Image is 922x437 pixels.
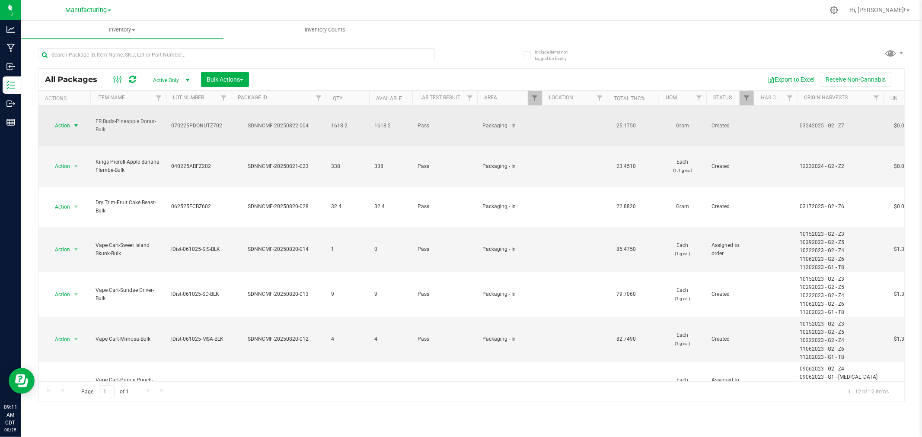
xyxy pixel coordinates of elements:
[6,44,15,52] inline-svg: Manufacturing
[331,203,364,211] span: 32.4
[65,6,107,14] span: Manufacturing
[230,245,327,253] div: SDNNCMF-20250820-014
[223,21,426,39] a: Inventory Counts
[47,244,70,256] span: Action
[820,72,891,87] button: Receive Non-Cannabis
[71,120,82,132] span: select
[207,76,243,83] span: Bulk Actions
[374,290,407,298] span: 9
[664,339,701,348] p: (1 g ea.)
[374,122,407,130] span: 1618.2
[71,160,82,172] span: select
[6,81,15,89] inline-svg: Inventory
[535,49,578,62] span: Include items not tagged for facility
[482,203,537,211] span: Packaging - In
[664,376,701,393] span: Each
[331,122,364,130] span: 1618.2
[593,91,607,105] a: Filter
[21,26,223,34] span: Inventory
[664,241,701,258] span: Each
[71,201,82,213] span: select
[612,200,640,213] span: 22.8820
[6,62,15,71] inline-svg: Inbound
[171,203,226,211] span: 062525FCBZ602
[711,203,749,211] span: Created
[549,95,573,101] a: Location
[374,162,407,171] span: 338
[96,199,161,215] span: Dry Trim-Fruit Cake Beast-Bulk
[47,378,70,390] span: Action
[9,368,35,394] iframe: Resource center
[711,122,749,130] span: Created
[418,203,472,211] span: Pass
[96,376,161,393] span: Vape Cart-Purple Punch-Bulk
[230,380,327,388] div: SDNNCMF-20250820-011
[45,75,106,84] span: All Packages
[171,380,226,388] span: IDist-080525-BLK-PP
[800,255,881,263] div: 11062023 - G2 - Z6
[99,385,115,399] input: 1
[612,378,640,390] span: 88.5000
[800,283,881,291] div: 10292023 - G2 - Z5
[800,365,881,373] div: 09062023 - G2 - Z4
[21,21,223,39] a: Inventory
[171,122,226,130] span: 070225PDONUTZ702
[96,241,161,258] span: Vape Cart-Sweet Island Skunk-Bulk
[664,286,701,303] span: Each
[331,380,364,388] span: 6
[664,158,701,174] span: Each
[711,162,749,171] span: Created
[800,328,881,336] div: 10292023 - G2 - Z5
[230,162,327,171] div: SDNNCMF-20250821-023
[890,95,916,101] a: Unit Cost
[612,160,640,173] span: 23.4510
[418,290,472,298] span: Pass
[374,245,407,253] span: 0
[482,122,537,130] span: Packaging - In
[331,245,364,253] span: 1
[800,320,881,328] div: 10152023 - G2 - Z3
[711,376,749,393] span: Assigned to order
[312,91,326,105] a: Filter
[666,95,677,101] a: UOM
[482,162,537,171] span: Packaging - In
[692,91,706,105] a: Filter
[804,95,848,101] a: Origin Harvests
[849,6,906,13] span: Hi, [PERSON_NAME]!
[800,336,881,345] div: 10222023 - G2 - Z4
[800,353,881,361] div: 11202023 - G1 - T8
[482,290,537,298] span: Packaging - In
[612,288,640,301] span: 79.7060
[45,95,87,101] div: Actions
[713,95,732,101] a: Status
[331,335,364,343] span: 4
[293,26,357,34] span: Inventory Counts
[800,291,881,300] div: 10222023 - G2 - Z4
[171,335,226,343] span: IDist-061025-MSA-BLK
[376,95,402,101] a: Available
[800,263,881,272] div: 11202023 - G1 - T8
[800,238,881,247] div: 10292023 - G2 - Z5
[47,333,70,345] span: Action
[800,345,881,353] div: 11062023 - G2 - Z6
[800,203,881,211] div: 03172025 - G2 - Z6
[482,245,537,253] span: Packaging - In
[47,120,70,132] span: Action
[528,91,542,105] a: Filter
[612,243,640,256] span: 85.4750
[419,95,460,101] a: Lab Test Result
[664,203,701,211] span: Gram
[374,380,407,388] span: 0
[6,99,15,108] inline-svg: Outbound
[6,118,15,127] inline-svg: Reports
[230,290,327,298] div: SDNNCMF-20250820-013
[47,201,70,213] span: Action
[230,335,327,343] div: SDNNCMF-20250820-012
[6,25,15,34] inline-svg: Analytics
[800,230,881,238] div: 10152023 - G2 - Z3
[238,95,267,101] a: Package ID
[482,335,537,343] span: Packaging - In
[800,275,881,283] div: 10152023 - G2 - Z3
[418,162,472,171] span: Pass
[333,95,342,101] a: Qty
